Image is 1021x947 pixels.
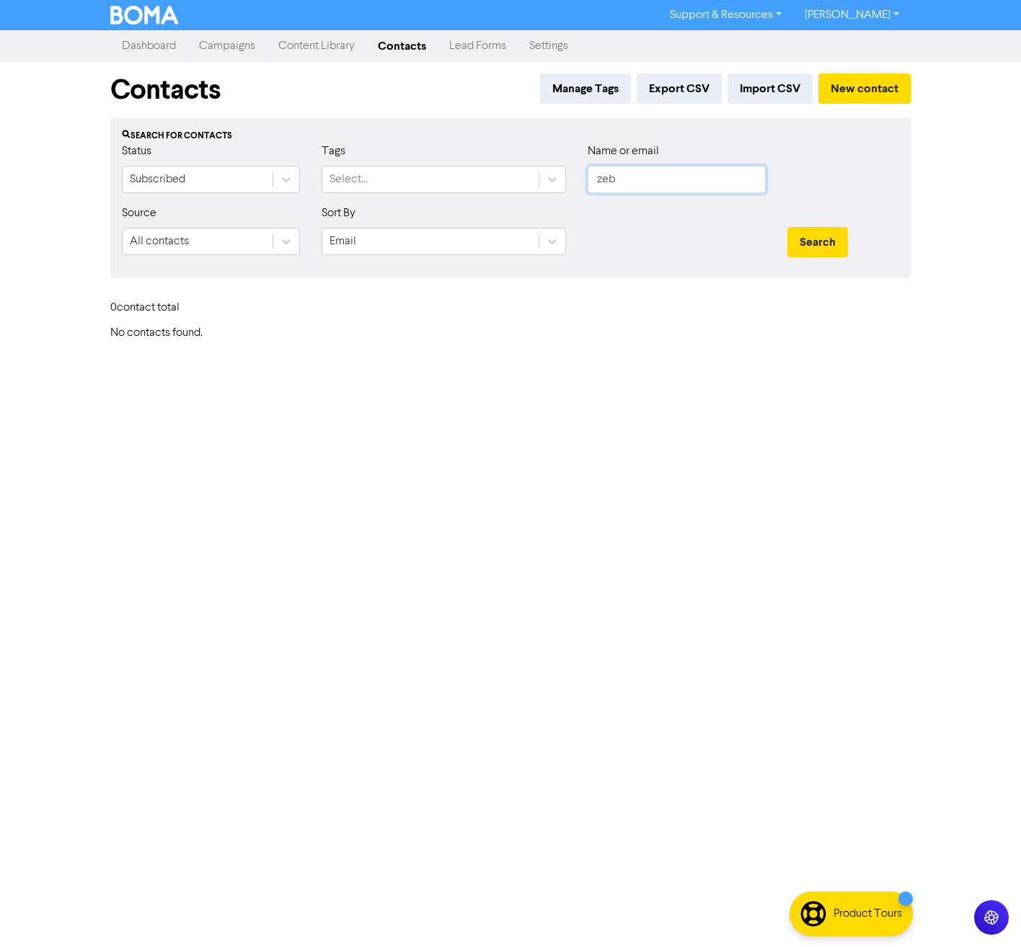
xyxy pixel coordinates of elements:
div: All contacts [130,233,189,250]
label: Name or email [588,143,659,160]
h6: 0 contact total [110,301,226,315]
a: Content Library [267,32,366,61]
label: Sort By [322,205,355,222]
div: Search for contacts [122,130,899,143]
a: Campaigns [187,32,267,61]
label: Tags [322,143,345,160]
label: Status [122,143,151,160]
iframe: Chat Widget [949,878,1021,947]
a: [PERSON_NAME] [793,4,911,27]
div: Select... [330,171,368,188]
a: Settings [518,32,580,61]
button: New contact [818,74,911,104]
button: Import CSV [728,74,813,104]
h6: No contacts found. [110,326,911,340]
div: Subscribed [130,171,185,188]
a: Support & Resources [658,4,793,27]
button: Manage Tags [540,74,631,104]
h1: Contacts [110,74,221,107]
button: Export CSV [637,74,722,104]
label: Source [122,205,156,222]
button: Search [787,227,848,257]
a: Contacts [366,32,438,61]
div: Email [330,233,356,250]
img: BOMA Logo [110,6,178,25]
a: Lead Forms [438,32,518,61]
a: Dashboard [110,32,187,61]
